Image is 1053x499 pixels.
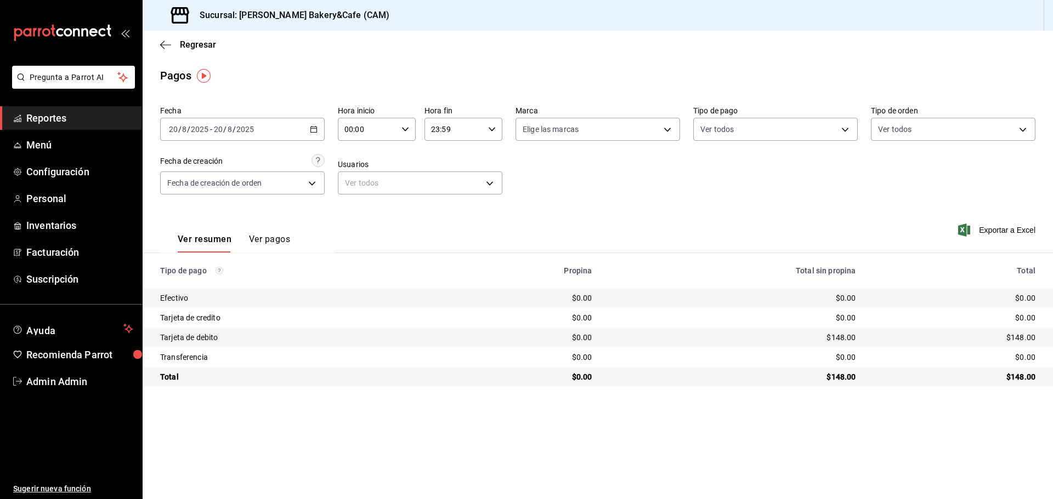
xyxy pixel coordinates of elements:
[26,374,133,389] span: Admin Admin
[26,322,119,335] span: Ayuda
[523,124,579,135] span: Elige las marcas
[210,125,212,134] span: -
[610,332,856,343] div: $148.00
[26,111,133,125] span: Reportes
[610,312,856,323] div: $0.00
[168,125,178,134] input: --
[26,218,133,233] span: Inventarios
[455,332,592,343] div: $0.00
[8,79,135,91] a: Pregunta a Parrot AI
[178,234,290,253] div: navigation tabs
[874,371,1035,382] div: $148.00
[516,107,680,114] label: Marca
[874,332,1035,343] div: $148.00
[160,266,437,275] div: Tipo de pago
[338,107,416,114] label: Hora inicio
[160,107,325,114] label: Fecha
[227,125,233,134] input: --
[216,267,223,274] svg: Los pagos realizados con Pay y otras terminales son montos brutos.
[236,125,254,134] input: ----
[700,124,734,135] span: Ver todos
[178,234,231,253] button: Ver resumen
[338,171,502,194] div: Ver todos
[960,223,1035,237] button: Exportar a Excel
[871,107,1035,114] label: Tipo de orden
[610,266,856,275] div: Total sin propina
[874,266,1035,275] div: Total
[160,156,223,167] div: Fecha de creación
[424,107,502,114] label: Hora fin
[223,125,227,134] span: /
[455,292,592,303] div: $0.00
[455,312,592,323] div: $0.00
[26,191,133,206] span: Personal
[160,67,191,84] div: Pagos
[338,160,502,168] label: Usuarios
[167,177,262,188] span: Fecha de creación de orden
[160,292,437,303] div: Efectivo
[180,39,216,50] span: Regresar
[233,125,236,134] span: /
[182,125,187,134] input: --
[13,483,133,495] span: Sugerir nueva función
[30,72,118,83] span: Pregunta a Parrot AI
[191,9,389,22] h3: Sucursal: [PERSON_NAME] Bakery&Cafe (CAM)
[160,39,216,50] button: Regresar
[874,312,1035,323] div: $0.00
[455,371,592,382] div: $0.00
[190,125,209,134] input: ----
[160,332,437,343] div: Tarjeta de debito
[26,137,133,152] span: Menú
[455,352,592,363] div: $0.00
[12,66,135,89] button: Pregunta a Parrot AI
[160,312,437,323] div: Tarjeta de credito
[26,245,133,260] span: Facturación
[26,164,133,179] span: Configuración
[178,125,182,134] span: /
[610,292,856,303] div: $0.00
[121,28,129,37] button: open_drawer_menu
[874,352,1035,363] div: $0.00
[160,352,437,363] div: Transferencia
[249,234,290,253] button: Ver pagos
[610,352,856,363] div: $0.00
[213,125,223,134] input: --
[455,266,592,275] div: Propina
[197,69,211,83] img: Tooltip marker
[26,272,133,286] span: Suscripción
[610,371,856,382] div: $148.00
[693,107,858,114] label: Tipo de pago
[26,347,133,362] span: Recomienda Parrot
[160,371,437,382] div: Total
[187,125,190,134] span: /
[874,292,1035,303] div: $0.00
[878,124,912,135] span: Ver todos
